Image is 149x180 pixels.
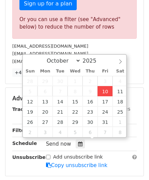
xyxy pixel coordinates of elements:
strong: Filters [12,128,30,133]
label: Add unsubscribe link [53,153,103,161]
span: October 21, 2025 [53,107,68,117]
span: October 10, 2025 [98,86,113,96]
span: October 9, 2025 [83,86,98,96]
span: Thu [83,69,98,73]
strong: Tracking [12,107,35,112]
span: Sun [23,69,38,73]
a: +47 more [12,68,41,77]
span: October 13, 2025 [38,96,53,107]
a: Copy unsubscribe link [46,162,107,168]
span: October 7, 2025 [53,86,68,96]
span: October 12, 2025 [23,96,38,107]
span: October 26, 2025 [23,117,38,127]
span: Sat [113,69,128,73]
span: October 22, 2025 [68,107,83,117]
span: October 24, 2025 [98,107,113,117]
span: October 17, 2025 [98,96,113,107]
strong: Unsubscribe [12,154,46,160]
span: October 2, 2025 [83,76,98,86]
span: October 14, 2025 [53,96,68,107]
span: October 20, 2025 [38,107,53,117]
small: [EMAIL_ADDRESS][DOMAIN_NAME] [12,51,88,56]
span: October 5, 2025 [23,86,38,96]
span: November 7, 2025 [98,127,113,137]
span: October 4, 2025 [113,76,128,86]
span: October 15, 2025 [68,96,83,107]
iframe: Chat Widget [115,147,149,180]
span: October 3, 2025 [98,76,113,86]
span: October 29, 2025 [68,117,83,127]
span: October 31, 2025 [98,117,113,127]
span: September 30, 2025 [53,76,68,86]
span: September 28, 2025 [23,76,38,86]
span: October 16, 2025 [83,96,98,107]
span: November 8, 2025 [113,127,128,137]
small: [EMAIL_ADDRESS][DOMAIN_NAME] [12,44,88,49]
span: October 30, 2025 [83,117,98,127]
span: October 19, 2025 [23,107,38,117]
span: October 25, 2025 [113,107,128,117]
span: November 6, 2025 [83,127,98,137]
h5: Advanced [12,95,137,102]
span: October 1, 2025 [68,76,83,86]
span: October 8, 2025 [68,86,83,96]
span: Mon [38,69,53,73]
span: November 2, 2025 [23,127,38,137]
span: October 11, 2025 [113,86,128,96]
span: Tue [53,69,68,73]
span: November 3, 2025 [38,127,53,137]
span: Wed [68,69,83,73]
span: October 27, 2025 [38,117,53,127]
span: October 28, 2025 [53,117,68,127]
span: September 29, 2025 [38,76,53,86]
span: Fri [98,69,113,73]
small: [EMAIL_ADDRESS][DOMAIN_NAME] [12,59,88,64]
span: Send now [46,141,71,147]
span: October 23, 2025 [83,107,98,117]
strong: Schedule [12,141,37,146]
span: November 5, 2025 [68,127,83,137]
input: Year [81,58,105,64]
span: November 1, 2025 [113,117,128,127]
span: November 4, 2025 [53,127,68,137]
span: October 18, 2025 [113,96,128,107]
span: October 6, 2025 [38,86,53,96]
div: Or you can use a filter (see "Advanced" below) to reduce the number of rows [19,16,130,31]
